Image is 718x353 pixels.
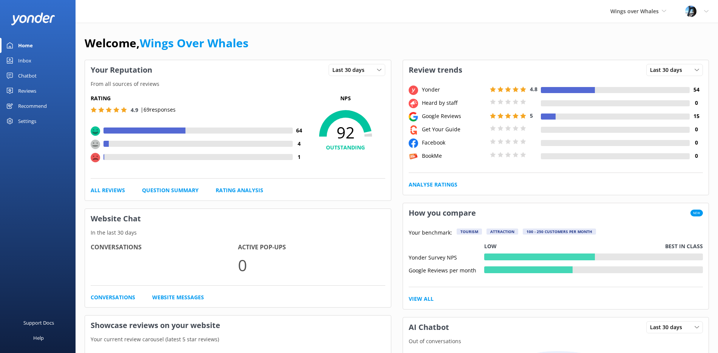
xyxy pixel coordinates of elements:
[420,86,488,94] div: Yonder
[403,337,709,345] p: Out of conversations
[403,203,482,223] h3: How you compare
[690,86,703,94] h4: 54
[486,229,518,235] div: Attraction
[690,125,703,134] h4: 0
[85,335,391,344] p: Your current review carousel (latest 5 star reviews)
[420,112,488,120] div: Google Reviews
[523,229,596,235] div: 100 - 250 customers per month
[85,34,249,52] h1: Welcome,
[238,243,385,252] h4: Active Pop-ups
[142,186,199,194] a: Question Summary
[91,293,135,302] a: Conversations
[238,252,385,278] p: 0
[141,106,176,114] p: | 69 responses
[293,126,306,135] h4: 64
[18,98,47,114] div: Recommend
[610,8,659,15] span: Wings over Whales
[216,186,263,194] a: Rating Analysis
[420,152,488,160] div: BookMe
[403,60,468,80] h3: Review trends
[33,330,44,345] div: Help
[18,114,36,129] div: Settings
[91,94,306,103] h5: Rating
[530,112,533,119] span: 5
[409,295,434,303] a: View All
[85,229,391,237] p: In the last 30 days
[306,143,385,152] h4: OUTSTANDING
[650,66,687,74] span: Last 30 days
[131,106,138,114] span: 4.9
[140,35,249,51] a: Wings Over Whales
[18,38,33,53] div: Home
[420,99,488,107] div: Heard by staff
[685,6,696,17] img: 145-1635463833.jpg
[690,99,703,107] h4: 0
[530,86,537,93] span: 4.8
[403,317,455,337] h3: AI Chatbot
[306,123,385,142] span: 92
[665,242,703,250] p: Best in class
[332,66,369,74] span: Last 30 days
[690,210,703,216] span: New
[457,229,482,235] div: Tourism
[650,323,687,331] span: Last 30 days
[18,68,37,83] div: Chatbot
[690,152,703,160] h4: 0
[91,243,238,252] h4: Conversations
[11,12,55,25] img: yonder-white-logo.png
[409,180,457,189] a: Analyse Ratings
[484,242,497,250] p: Low
[23,315,54,330] div: Support Docs
[690,138,703,147] h4: 0
[91,186,125,194] a: All Reviews
[409,229,452,238] p: Your benchmark:
[409,266,484,273] div: Google Reviews per month
[18,83,36,98] div: Reviews
[420,138,488,147] div: Facebook
[409,253,484,260] div: Yonder Survey NPS
[152,293,204,302] a: Website Messages
[85,80,391,88] p: From all sources of reviews
[293,140,306,148] h4: 4
[293,153,306,161] h4: 1
[690,112,703,120] h4: 15
[18,53,31,68] div: Inbox
[306,94,385,103] p: NPS
[85,209,391,229] h3: Website Chat
[85,60,158,80] h3: Your Reputation
[420,125,488,134] div: Get Your Guide
[85,316,391,335] h3: Showcase reviews on your website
